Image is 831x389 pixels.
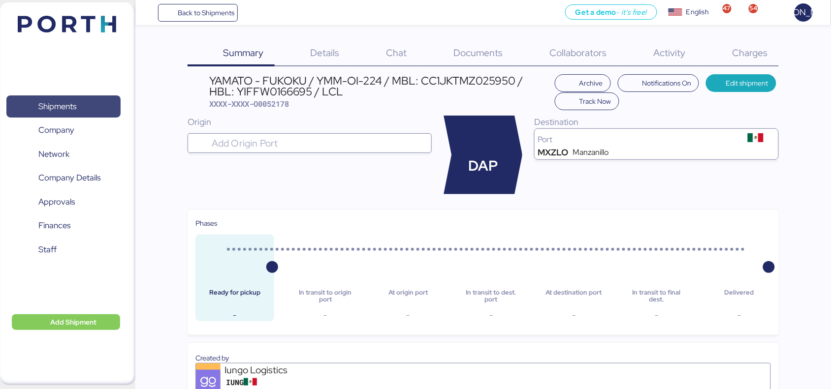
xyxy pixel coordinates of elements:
[6,143,121,166] a: Network
[377,289,440,303] div: At origin port
[386,46,407,59] span: Chat
[178,7,234,19] span: Back to Shipments
[6,95,121,118] a: Shipments
[6,119,121,142] a: Company
[38,171,100,185] span: Company Details
[6,191,121,213] a: Approvals
[573,149,608,156] div: Manzanillo
[459,289,522,303] div: In transit to dest. port
[618,74,700,92] button: Notifications On
[188,116,432,128] div: Origin
[224,363,343,377] div: Iungo Logistics
[294,289,357,303] div: In transit to origin port
[203,289,266,303] div: Ready for pickup
[38,195,75,209] span: Approvals
[733,46,768,59] span: Charges
[538,136,735,144] div: Port
[210,137,428,149] input: Add Origin Port
[625,289,688,303] div: In transit to final dest.
[686,7,709,17] div: English
[38,99,76,114] span: Shipments
[209,75,550,97] div: YAMATO - FUKOKU / YMM-OI-224 / MBL: CC1JKTMZ025950 / HBL: YIFFW0166695 / LCL
[459,309,522,321] div: -
[141,4,158,21] button: Menu
[538,149,568,156] div: MXZLO
[38,147,69,161] span: Network
[550,46,607,59] span: Collaborators
[468,155,498,177] span: DAP
[203,309,266,321] div: -
[579,95,611,107] span: Track Now
[654,46,686,59] span: Activity
[706,74,776,92] button: Edit shipment
[38,242,57,257] span: Staff
[579,77,603,89] span: Archive
[642,77,691,89] span: Notifications On
[543,309,606,321] div: -
[12,314,120,330] button: Add Shipment
[195,353,771,363] div: Created by
[195,218,771,229] div: Phases
[6,239,121,261] a: Staff
[555,92,619,110] button: Track Now
[543,289,606,303] div: At destination port
[158,4,238,22] a: Back to Shipments
[6,214,121,237] a: Finances
[294,309,357,321] div: -
[534,116,779,128] div: Destination
[6,167,121,189] a: Company Details
[38,123,74,137] span: Company
[311,46,340,59] span: Details
[454,46,503,59] span: Documents
[50,316,96,328] span: Add Shipment
[209,99,289,109] span: XXXX-XXXX-O0052178
[726,77,768,89] span: Edit shipment
[38,218,70,233] span: Finances
[708,309,771,321] div: -
[708,289,771,303] div: Delivered
[377,309,440,321] div: -
[224,46,264,59] span: Summary
[555,74,611,92] button: Archive
[625,309,688,321] div: -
